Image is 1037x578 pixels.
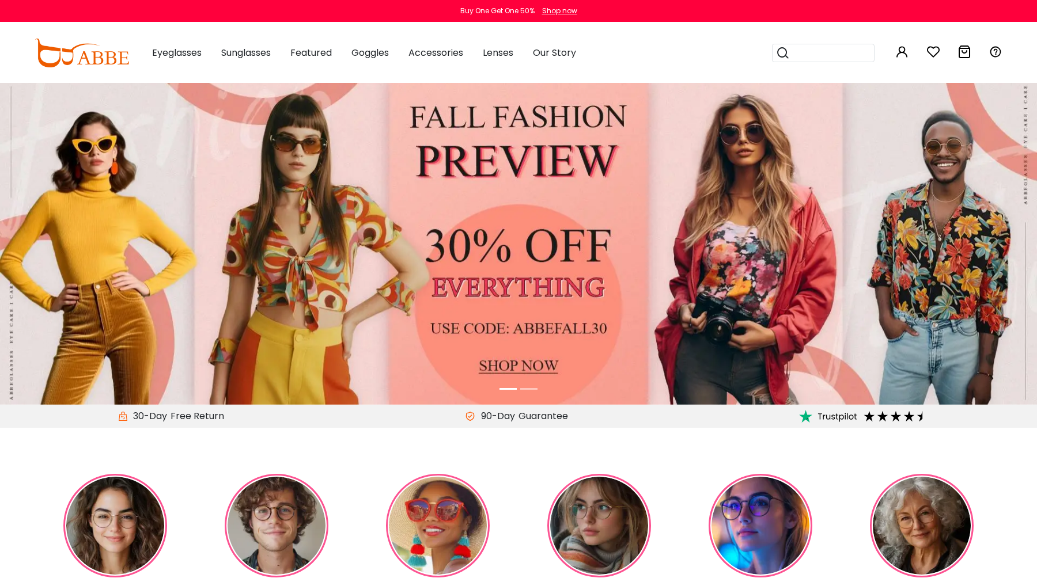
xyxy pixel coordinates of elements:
span: Sunglasses [221,46,271,59]
img: Progressives [870,474,974,577]
a: Shop now [536,6,577,16]
img: Men [225,474,328,577]
img: abbeglasses.com [35,39,129,67]
span: Our Story [533,46,576,59]
img: Reading [547,474,651,577]
img: Rx Sunglasses [386,474,490,577]
span: Accessories [408,46,463,59]
span: 90-Day [475,409,515,423]
div: Free Return [167,409,228,423]
span: 30-Day [127,409,167,423]
span: Goggles [351,46,389,59]
span: Eyeglasses [152,46,202,59]
div: Guarantee [515,409,572,423]
span: Lenses [483,46,513,59]
img: Women [63,474,167,577]
div: Shop now [542,6,577,16]
img: Blue Light [709,474,812,577]
div: Buy One Get One 50% [460,6,535,16]
span: Featured [290,46,332,59]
